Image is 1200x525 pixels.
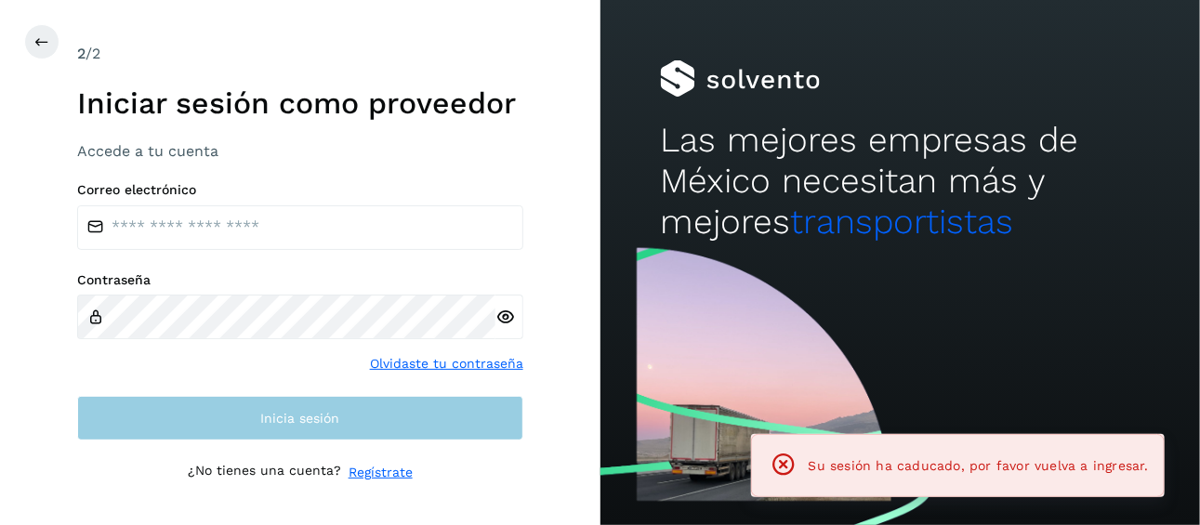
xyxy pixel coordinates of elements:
span: Inicia sesión [260,412,339,425]
span: Su sesión ha caducado, por favor vuelva a ingresar. [809,458,1149,473]
h3: Accede a tu cuenta [77,142,523,160]
button: Inicia sesión [77,396,523,440]
a: Regístrate [349,463,413,482]
a: Olvidaste tu contraseña [370,354,523,374]
p: ¿No tienes una cuenta? [188,463,341,482]
h2: Las mejores empresas de México necesitan más y mejores [660,120,1140,243]
label: Contraseña [77,272,523,288]
span: transportistas [790,202,1013,242]
h1: Iniciar sesión como proveedor [77,85,523,121]
label: Correo electrónico [77,182,523,198]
